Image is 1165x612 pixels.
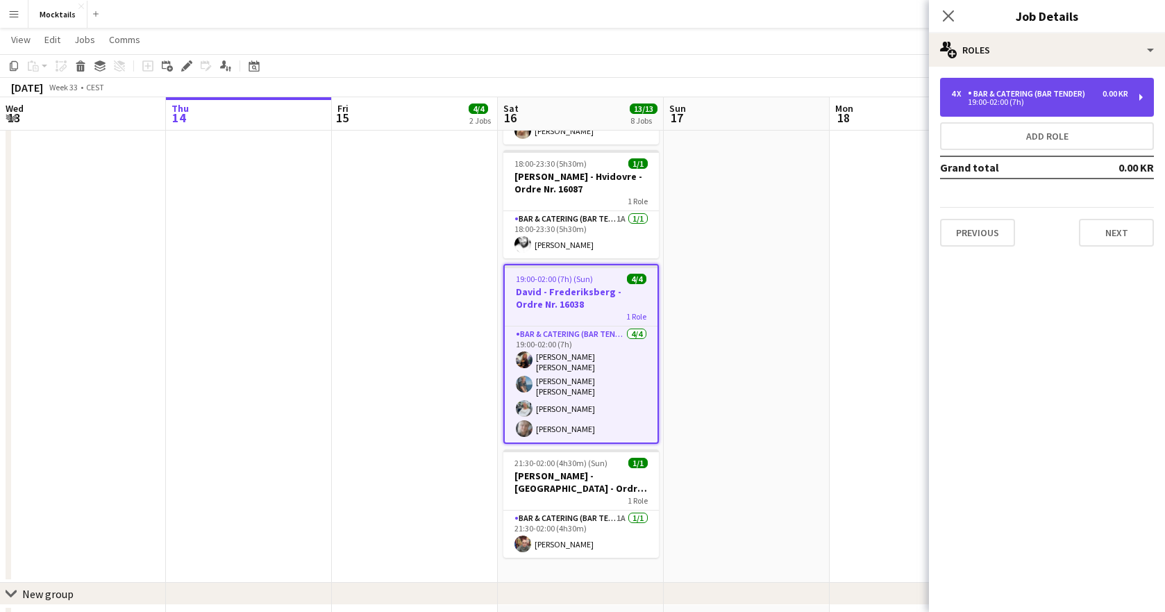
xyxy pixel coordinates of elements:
h3: [PERSON_NAME] - [GEOGRAPHIC_DATA] - Ordre Nr. 16155 [503,470,659,495]
span: 16 [501,110,519,126]
span: 21:30-02:00 (4h30m) (Sun) [514,458,607,468]
div: Roles [929,33,1165,67]
app-job-card: 19:00-02:00 (7h) (Sun)4/4David - Frederiksberg - Ordre Nr. 160381 RoleBar & Catering (Bar Tender)... [503,264,659,444]
h3: [PERSON_NAME] - Hvidovre - Ordre Nr. 16087 [503,170,659,195]
div: [DATE] [11,81,43,94]
span: 1 Role [628,495,648,506]
app-job-card: 21:30-02:00 (4h30m) (Sun)1/1[PERSON_NAME] - [GEOGRAPHIC_DATA] - Ordre Nr. 161551 RoleBar & Cateri... [503,449,659,558]
span: Thu [171,102,189,115]
span: 1 Role [628,196,648,206]
div: New group [22,587,74,601]
span: Fri [337,102,349,115]
h3: Job Details [929,7,1165,25]
span: 13/13 [630,104,657,114]
div: 2 Jobs [469,115,491,126]
span: View [11,33,31,46]
span: Jobs [74,33,95,46]
div: 8 Jobs [630,115,657,126]
div: Bar & Catering (Bar Tender) [968,89,1091,99]
span: Sun [669,102,686,115]
div: 19:00-02:00 (7h) [951,99,1128,106]
span: Edit [44,33,60,46]
app-job-card: 18:00-23:30 (5h30m)1/1[PERSON_NAME] - Hvidovre - Ordre Nr. 160871 RoleBar & Catering (Bar Tender)... [503,150,659,258]
span: 17 [667,110,686,126]
app-card-role: Bar & Catering (Bar Tender)1A1/118:00-23:30 (5h30m)[PERSON_NAME] [503,211,659,258]
span: 1/1 [628,458,648,468]
td: 0.00 KR [1073,156,1154,179]
span: Sat [503,102,519,115]
span: Wed [6,102,24,115]
span: 13 [3,110,24,126]
button: Add role [940,122,1154,150]
a: View [6,31,36,49]
app-card-role: Bar & Catering (Bar Tender)4/419:00-02:00 (7h)[PERSON_NAME] [PERSON_NAME] [PERSON_NAME][PERSON_NA... [505,326,657,443]
a: Comms [103,31,146,49]
span: Comms [109,33,140,46]
button: Mocktails [28,1,87,28]
span: 1/1 [628,158,648,169]
div: 0.00 KR [1103,89,1128,99]
span: 19:00-02:00 (7h) (Sun) [516,274,593,284]
app-card-role: Bar & Catering (Bar Tender)1A1/121:30-02:00 (4h30m)[PERSON_NAME] [503,511,659,558]
div: 4 x [951,89,968,99]
span: 4/4 [469,104,488,114]
td: Grand total [940,156,1073,179]
span: 15 [335,110,349,126]
span: 14 [169,110,189,126]
span: 4/4 [627,274,646,284]
span: Mon [835,102,853,115]
span: Week 33 [46,82,81,92]
a: Edit [39,31,66,49]
h3: David - Frederiksberg - Ordre Nr. 16038 [505,286,657,311]
button: Previous [940,219,1015,247]
span: 18 [833,110,853,126]
span: 1 Role [626,311,646,322]
span: 18:00-23:30 (5h30m) [514,158,587,169]
button: Next [1079,219,1154,247]
div: CEST [86,82,104,92]
a: Jobs [69,31,101,49]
